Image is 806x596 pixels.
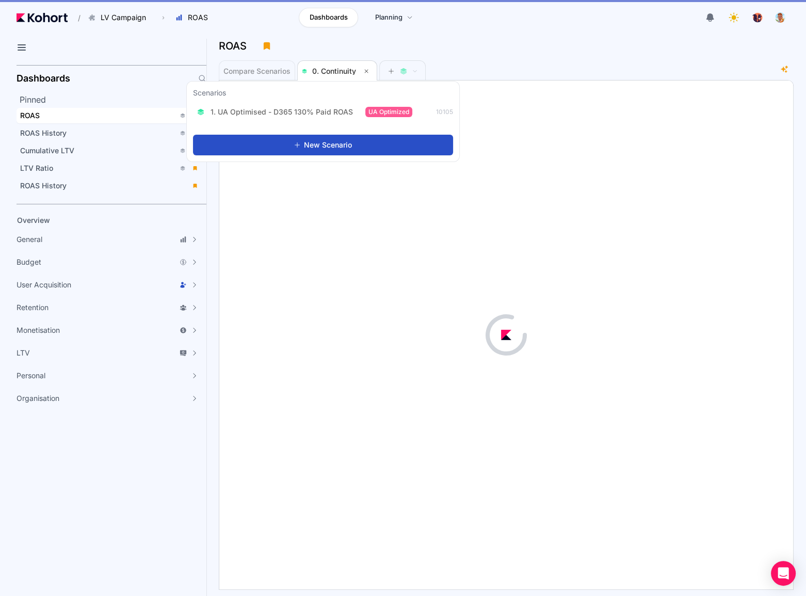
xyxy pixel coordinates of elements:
button: 1. UA Optimised - D365 130% Paid ROASUA Optimized [193,103,416,120]
a: Planning [364,8,424,27]
span: ROAS History [20,128,67,137]
a: Overview [13,213,189,228]
span: User Acquisition [17,280,71,290]
span: Compare Scenarios [223,68,291,75]
span: Organisation [17,393,59,404]
a: ROAS History [17,125,203,141]
h3: Scenarios [193,88,226,100]
a: Dashboards [299,8,358,27]
span: LTV [17,348,30,358]
img: Kohort logo [17,13,68,22]
div: Open Intercom Messenger [771,561,796,586]
span: Cumulative LTV [20,146,74,155]
span: LV Campaign [101,12,146,23]
span: 0. Continuity [312,67,356,75]
span: Monetisation [17,325,60,335]
span: New Scenario [304,140,352,150]
img: logo_TreesPlease_20230726120307121221.png [752,12,763,23]
span: 10105 [436,108,453,116]
h2: Dashboards [17,74,70,83]
span: ROAS [188,12,208,23]
a: ROAS [17,108,203,123]
span: Personal [17,371,45,381]
span: Overview [17,216,50,224]
button: ROAS [170,9,219,26]
span: / [70,12,80,23]
button: New Scenario [193,135,453,155]
a: LTV Ratio [17,160,203,176]
h2: Pinned [20,93,206,106]
h3: ROAS [219,41,253,51]
span: › [160,13,167,22]
span: General [17,234,42,245]
span: ROAS [20,111,40,120]
span: UA Optimized [365,107,412,117]
a: Cumulative LTV [17,143,203,158]
span: LTV Ratio [20,164,53,172]
a: ROAS History [17,178,203,194]
span: Retention [17,302,49,313]
button: LV Campaign [83,9,157,26]
span: 1. UA Optimised - D365 130% Paid ROAS [211,107,353,117]
span: Dashboards [310,12,348,23]
span: ROAS History [20,181,67,190]
span: Budget [17,257,41,267]
span: Planning [375,12,402,23]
